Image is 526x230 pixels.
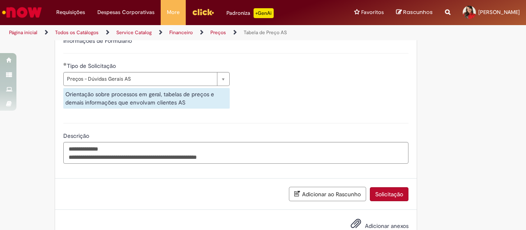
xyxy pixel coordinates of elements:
button: Adicionar ao Rascunho [289,187,366,201]
span: Requisições [56,8,85,16]
p: +GenAi [254,8,274,18]
span: Obrigatório Preenchido [63,63,67,66]
span: Adicionar anexos [365,222,408,230]
div: Padroniza [226,8,274,18]
span: Tipo de Solicitação [67,62,118,70]
a: Todos os Catálogos [55,29,99,36]
label: Informações de Formulário [63,37,132,44]
span: Descrição [63,132,91,139]
button: Solicitação [370,187,408,201]
div: Orientação sobre processos em geral, tabelas de preços e demais informações que envolvam clientes AS [63,88,230,109]
textarea: Descrição [63,142,408,164]
span: [PERSON_NAME] [478,9,520,16]
a: Financeiro [169,29,193,36]
a: Tabela de Preço AS [244,29,287,36]
img: click_logo_yellow_360x200.png [192,6,214,18]
img: ServiceNow [1,4,43,21]
a: Rascunhos [396,9,433,16]
span: Preços - Dúvidas Gerais AS [67,72,213,86]
span: Rascunhos [403,8,433,16]
a: Página inicial [9,29,37,36]
ul: Trilhas de página [6,25,344,40]
a: Service Catalog [116,29,152,36]
span: More [167,8,180,16]
a: Preços [210,29,226,36]
span: Despesas Corporativas [97,8,155,16]
span: Favoritos [361,8,384,16]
